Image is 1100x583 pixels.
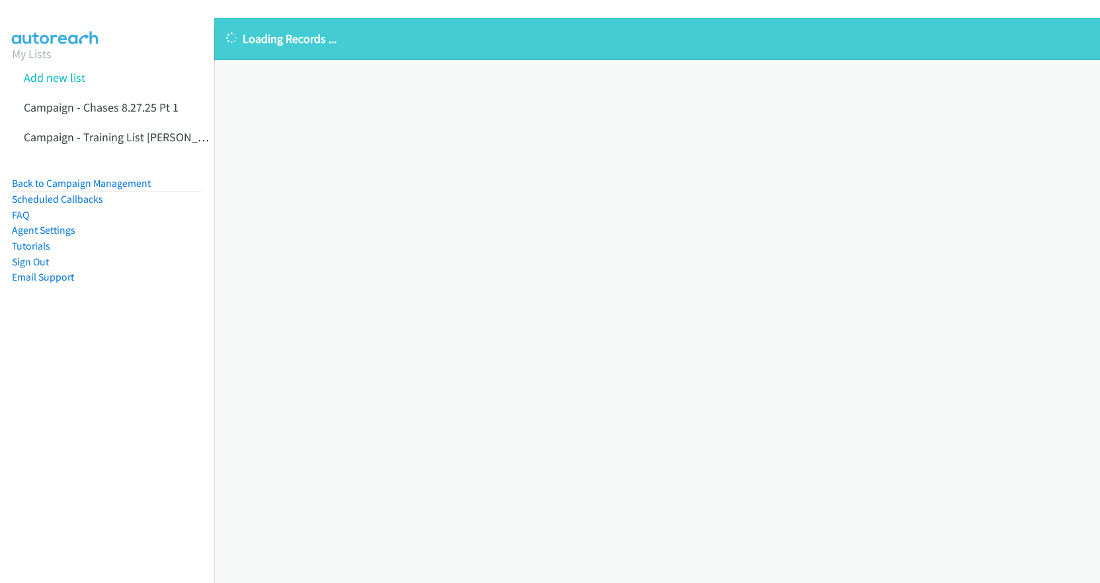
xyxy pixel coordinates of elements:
[24,70,85,85] a: Add new list
[24,129,230,145] a: Campaign - Training List [PERSON_NAME]
[12,193,103,205] a: Scheduled Callbacks
[12,256,49,268] a: Sign Out
[226,30,1088,48] p: Loading Records ...
[12,224,75,236] a: Agent Settings
[12,209,29,221] a: FAQ
[12,271,74,283] a: Email Support
[12,46,52,61] a: My Lists
[12,240,50,252] a: Tutorials
[12,177,151,189] a: Back to Campaign Management
[24,100,178,115] a: Campaign - Chases 8.27.25 Pt 1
